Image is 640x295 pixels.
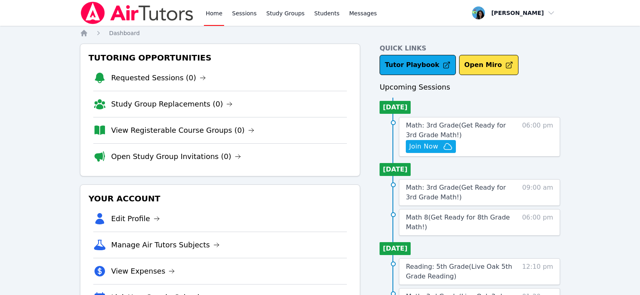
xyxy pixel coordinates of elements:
[406,140,456,153] button: Join Now
[111,239,220,251] a: Manage Air Tutors Subjects
[406,213,510,231] span: Math 8 ( Get Ready for 8th Grade Math! )
[380,101,411,114] li: [DATE]
[522,183,553,202] span: 09:00 am
[111,98,233,110] a: Study Group Replacements (0)
[349,9,377,17] span: Messages
[80,29,560,37] nav: Breadcrumb
[111,213,160,224] a: Edit Profile
[109,30,140,36] span: Dashboard
[406,213,516,232] a: Math 8(Get Ready for 8th Grade Math!)
[406,262,516,281] a: Reading: 5th Grade(Live Oak 5th Grade Reading)
[522,121,553,153] span: 06:00 pm
[522,262,553,281] span: 12:10 pm
[111,72,206,84] a: Requested Sessions (0)
[380,163,411,176] li: [DATE]
[87,50,353,65] h3: Tutoring Opportunities
[111,125,254,136] a: View Registerable Course Groups (0)
[406,121,516,140] a: Math: 3rd Grade(Get Ready for 3rd Grade Math!)
[109,29,140,37] a: Dashboard
[111,266,175,277] a: View Expenses
[406,121,506,139] span: Math: 3rd Grade ( Get Ready for 3rd Grade Math! )
[380,242,411,255] li: [DATE]
[87,191,353,206] h3: Your Account
[380,55,456,75] a: Tutor Playbook
[406,184,506,201] span: Math: 3rd Grade ( Get Ready for 3rd Grade Math! )
[406,183,516,202] a: Math: 3rd Grade(Get Ready for 3rd Grade Math!)
[380,44,560,53] h4: Quick Links
[459,55,518,75] button: Open Miro
[111,151,241,162] a: Open Study Group Invitations (0)
[380,82,560,93] h3: Upcoming Sessions
[522,213,553,232] span: 06:00 pm
[406,263,512,280] span: Reading: 5th Grade ( Live Oak 5th Grade Reading )
[80,2,194,24] img: Air Tutors
[409,142,438,151] span: Join Now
